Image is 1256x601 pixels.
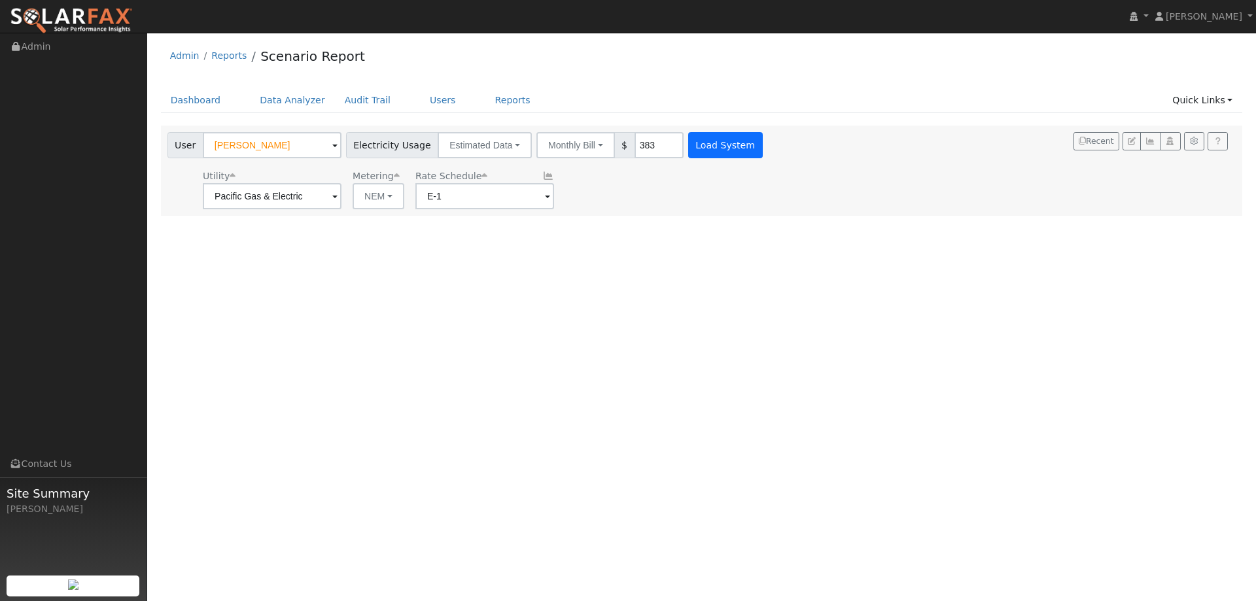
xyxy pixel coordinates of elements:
span: [PERSON_NAME] [1166,11,1242,22]
span: Electricity Usage [346,132,438,158]
div: [PERSON_NAME] [7,502,140,516]
a: Users [420,88,466,112]
div: Utility [203,169,341,183]
span: $ [614,132,635,158]
a: Audit Trail [335,88,400,112]
button: Login As [1160,132,1180,150]
span: Site Summary [7,485,140,502]
button: Edit User [1123,132,1141,150]
a: Reports [211,50,247,61]
img: retrieve [68,579,78,590]
img: SolarFax [10,7,133,35]
button: Load System [688,132,763,158]
input: Select a User [203,132,341,158]
a: Dashboard [161,88,231,112]
button: Monthly Bill [536,132,615,158]
button: Multi-Series Graph [1140,132,1160,150]
span: Alias: None [415,171,487,181]
span: User [167,132,203,158]
a: Admin [170,50,200,61]
a: Reports [485,88,540,112]
a: Data Analyzer [250,88,335,112]
button: Estimated Data [438,132,532,158]
button: Recent [1073,132,1119,150]
button: Settings [1184,132,1204,150]
input: Select a Rate Schedule [415,183,554,209]
div: Metering [353,169,404,183]
a: Help Link [1208,132,1228,150]
button: NEM [353,183,404,209]
input: Select a Utility [203,183,341,209]
a: Quick Links [1162,88,1242,112]
a: Scenario Report [260,48,365,64]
